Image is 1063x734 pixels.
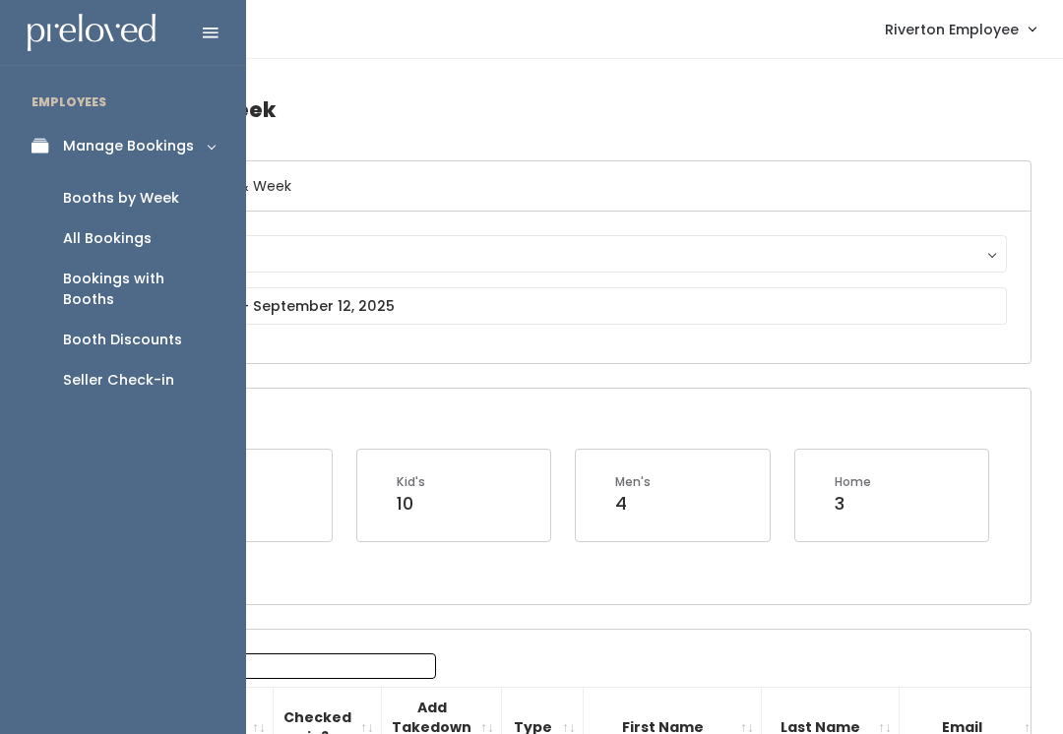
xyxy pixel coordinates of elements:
div: Riverton [144,243,988,265]
div: 4 [615,491,651,517]
button: Riverton [125,235,1007,273]
input: Search: [185,653,436,679]
div: 3 [835,491,871,517]
div: All Bookings [63,228,152,249]
img: preloved logo [28,14,156,52]
div: Bookings with Booths [63,269,215,310]
h4: Booths by Week [100,83,1032,137]
input: September 6 - September 12, 2025 [125,287,1007,325]
a: Riverton Employee [865,8,1055,50]
div: Home [835,473,871,491]
div: Men's [615,473,651,491]
span: Riverton Employee [885,19,1019,40]
h6: Select Location & Week [101,161,1031,212]
div: 10 [397,491,425,517]
div: Manage Bookings [63,136,194,156]
div: Booth Discounts [63,330,182,350]
div: Kid's [397,473,425,491]
label: Search: [113,653,436,679]
div: Booths by Week [63,188,179,209]
div: Seller Check-in [63,370,174,391]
